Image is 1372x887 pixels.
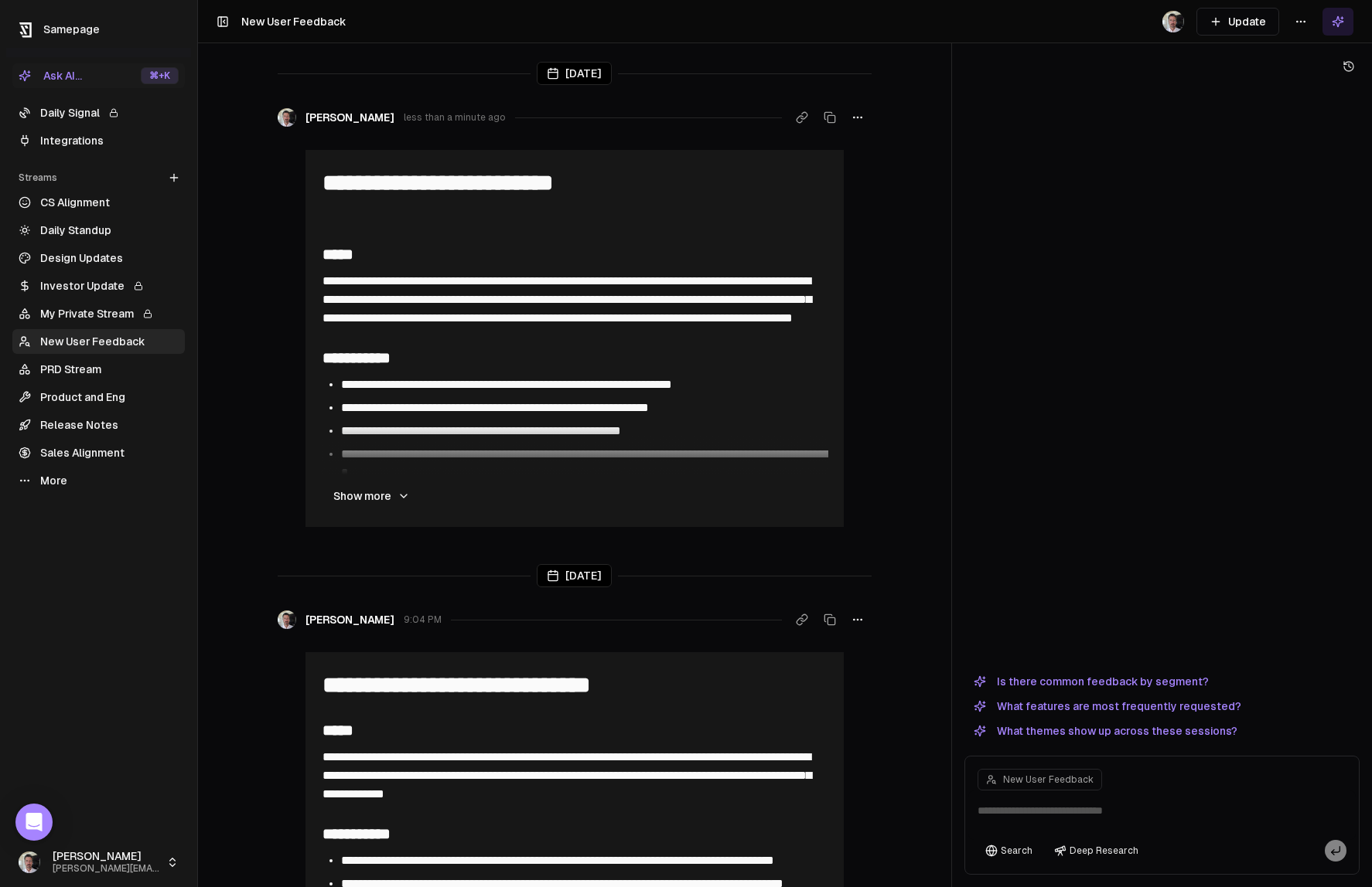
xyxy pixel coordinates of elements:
div: ⌘ +K [141,67,179,84]
img: _image [1162,11,1184,32]
a: Daily Signal [12,100,185,125]
a: Product and Eng [12,385,185,410]
button: Show more [321,481,422,511]
button: What themes show up across these sessions? [964,722,1247,740]
span: less than a minute ago [404,111,506,124]
div: Open Intercom Messenger [15,804,53,841]
div: [DATE] [537,564,612,587]
button: Is there common feedback by segment? [964,672,1218,691]
a: Daily Standup [12,218,185,243]
div: [DATE] [537,62,612,85]
a: Integrations [12,128,185,153]
a: Investor Update [12,274,185,298]
a: My Private Stream [12,301,185,326]
span: New User Feedback [1003,773,1094,786]
button: Ask AI...⌘+K [12,63,185,88]
span: [PERSON_NAME][EMAIL_ADDRESS] [53,863,160,875]
span: [PERSON_NAME] [305,612,394,627]
span: [PERSON_NAME] [53,850,160,864]
span: New User Feedback [241,15,346,28]
a: Sales Alignment [12,440,185,465]
a: CS Alignment [12,190,185,215]
button: What features are most frequently requested? [964,697,1251,715]
div: Ask AI... [19,68,82,83]
img: _image [19,851,40,873]
a: New User Feedback [12,329,185,354]
a: More [12,468,185,493]
img: _image [278,108,296,127]
a: PRD Stream [12,357,185,382]
span: 9:04 PM [404,613,442,626]
a: Release Notes [12,413,185,437]
button: Search [978,840,1040,862]
span: [PERSON_NAME] [305,110,394,125]
img: _image [278,610,296,629]
div: Streams [12,165,185,190]
button: [PERSON_NAME][PERSON_NAME][EMAIL_ADDRESS] [12,844,185,881]
span: Samepage [43,23,100,36]
button: Deep Research [1046,840,1146,862]
a: Design Updates [12,246,185,270]
button: Update [1196,8,1279,36]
